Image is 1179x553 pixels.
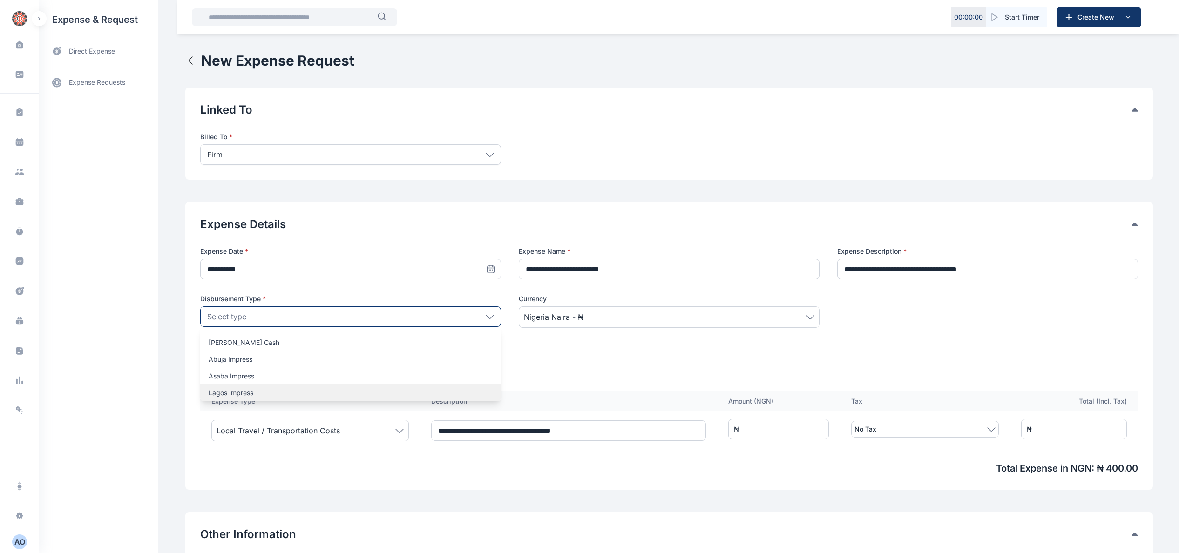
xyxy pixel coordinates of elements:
[840,391,1010,411] th: Tax
[200,102,1138,117] div: Linked To
[200,462,1138,475] span: Total Expense in NGN : ₦ 400.00
[200,102,1132,117] button: Linked To
[209,338,493,347] p: [PERSON_NAME] Cash
[1074,13,1122,22] span: Create New
[717,391,840,411] th: Amount ( NGN )
[217,425,340,436] span: Local Travel / Transportation Costs
[519,247,820,256] label: Expense Name
[986,7,1047,27] button: Start Timer
[207,149,223,160] p: Firm
[209,355,493,364] p: Abuja Impress
[39,39,158,64] a: direct expense
[200,391,420,411] th: Expense Type
[12,536,27,547] div: A O
[519,294,547,303] span: Currency
[734,425,739,434] div: ₦
[200,132,501,142] label: Billed To
[39,71,158,94] a: expense requests
[207,311,246,322] p: Select type
[201,52,354,69] h1: New Expense Request
[12,534,27,549] button: AO
[1005,13,1039,22] span: Start Timer
[854,424,876,435] span: No Tax
[524,311,583,323] span: Nigeria Naira - ₦
[200,217,1138,232] div: Expense Details
[69,47,115,56] span: direct expense
[200,527,1132,542] button: Other Information
[1057,7,1141,27] button: Create New
[420,391,717,411] th: Description
[1010,391,1138,411] th: Total (Incl. Tax)
[200,527,1138,542] div: Other Information
[209,388,493,398] p: Lagos Impress
[6,534,34,549] button: AO
[209,371,493,381] p: Asaba Impress
[837,247,1138,256] label: Expense Description
[200,247,501,256] label: Expense Date
[200,294,501,303] label: Disbursement Type
[200,217,1132,232] button: Expense Details
[200,361,1138,376] h2: Expense List
[1027,425,1032,434] div: ₦
[39,64,158,94] div: expense requests
[954,13,983,22] p: 00 : 00 : 00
